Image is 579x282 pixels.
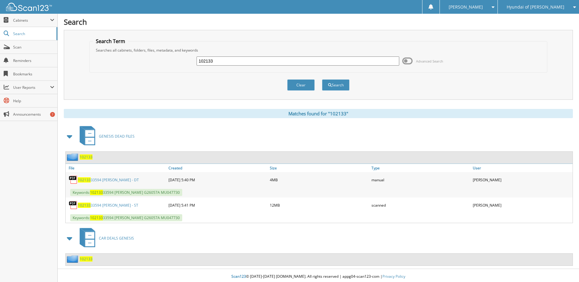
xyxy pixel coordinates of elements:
span: Help [13,98,54,103]
a: 10213333594 [PERSON_NAME] - DT [78,177,139,183]
div: [PERSON_NAME] [471,199,573,211]
img: folder2.png [67,255,80,263]
img: PDF.png [69,175,78,184]
legend: Search Term [93,38,128,45]
div: 4MB [268,174,370,186]
span: 102133 [78,177,91,183]
div: scanned [370,199,471,211]
span: Scan123 [231,274,246,279]
span: Scan [13,45,54,50]
span: Announcements [13,112,54,117]
span: GENESIS DEAD FILES [99,134,135,139]
div: Matches found for "102133" [64,109,573,118]
a: Type [370,164,471,172]
span: Bookmarks [13,71,54,77]
a: Created [167,164,268,172]
button: Clear [287,79,315,91]
span: Keywords: 33594 [PERSON_NAME] G26057A MU047730 [70,189,182,196]
a: CAR DEALS GENESIS [76,226,134,250]
span: User Reports [13,85,50,90]
img: folder2.png [67,153,80,161]
div: [DATE] 5:41 PM [167,199,268,211]
span: 102133 [78,203,91,208]
a: User [471,164,573,172]
span: Cabinets [13,18,50,23]
span: [PERSON_NAME] [449,5,483,9]
span: CAR DEALS GENESIS [99,236,134,241]
button: Search [322,79,349,91]
a: Size [268,164,370,172]
span: Search [13,31,53,36]
a: 10213333594 [PERSON_NAME] - ST [78,203,138,208]
span: Hyundai of [PERSON_NAME] [507,5,564,9]
img: PDF.png [69,201,78,210]
span: Reminders [13,58,54,63]
span: 102133 [90,215,103,220]
img: scan123-logo-white.svg [6,3,52,11]
h1: Search [64,17,573,27]
div: 7 [50,112,55,117]
span: Advanced Search [416,59,443,63]
span: Keywords: 33594 [PERSON_NAME] G26057A MU047730 [70,214,182,221]
a: 102133 [80,256,92,262]
a: Privacy Policy [382,274,405,279]
a: GENESIS DEAD FILES [76,124,135,148]
div: 12MB [268,199,370,211]
div: [DATE] 5:40 PM [167,174,268,186]
div: [PERSON_NAME] [471,174,573,186]
div: Searches all cabinets, folders, files, metadata, and keywords [93,48,544,53]
div: manual [370,174,471,186]
a: 102133 [80,154,92,160]
span: 102133 [90,190,103,195]
a: File [66,164,167,172]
